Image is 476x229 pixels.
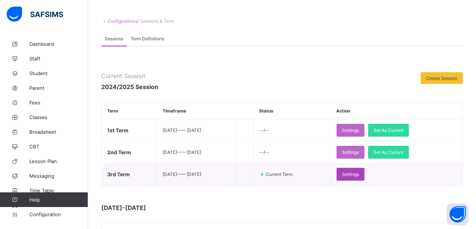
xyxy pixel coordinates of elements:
[342,171,359,177] span: Settings
[105,36,123,41] span: Sessions
[163,171,201,177] span: [DATE] —— [DATE]
[107,149,131,155] span: 2nd Term
[163,128,201,133] span: [DATE] —— [DATE]
[342,149,359,155] span: Settings
[163,149,201,155] span: [DATE] —— [DATE]
[29,41,88,47] span: Dashboard
[107,171,130,177] span: 3rd Term
[29,129,88,135] span: Broadsheet
[447,203,469,225] button: Open asap
[254,141,331,163] td: --/--
[374,128,403,133] span: Set As Current
[29,158,88,164] span: Lesson Plan
[102,103,157,119] th: Term
[101,83,158,91] span: 2024/2025 Session
[254,103,331,119] th: Status
[29,211,88,217] span: Configuration
[29,70,88,76] span: Student
[29,56,88,62] span: Staff
[29,114,88,120] span: Classes
[101,72,158,80] span: Current Session
[29,197,88,203] span: Help
[374,149,403,155] span: Set As Current
[108,18,138,24] a: Configurations
[29,144,88,149] span: CBT
[7,7,63,22] img: safsims
[29,100,88,106] span: Fees
[29,188,88,193] span: Time Table
[157,103,236,119] th: Timeframe
[138,18,174,24] span: / Sessions & Term
[101,204,248,211] span: [DATE]-[DATE]
[265,171,297,177] span: Current Term
[29,173,88,179] span: Messaging
[131,36,164,41] span: Term Definitions
[107,127,128,133] span: 1st Term
[342,128,359,133] span: Settings
[29,85,88,91] span: Parent
[254,119,331,141] td: --/--
[331,103,462,119] th: Action
[426,75,457,81] span: Create Session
